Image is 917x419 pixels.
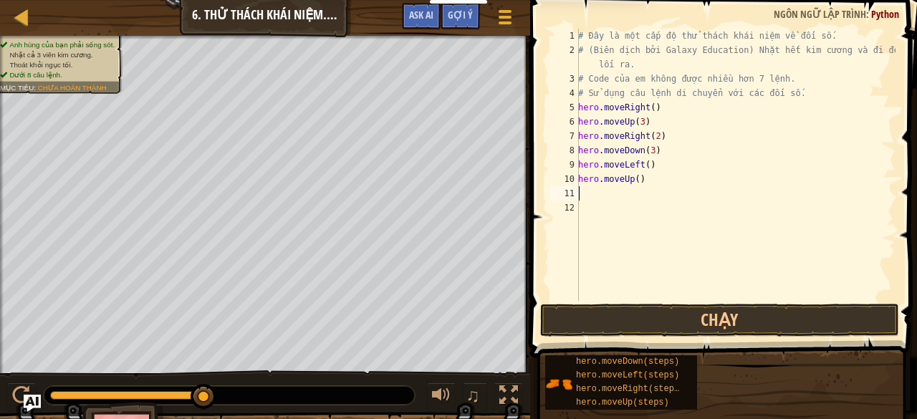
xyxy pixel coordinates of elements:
[550,186,579,201] div: 11
[576,370,679,380] span: hero.moveLeft(steps)
[550,172,579,186] div: 10
[9,71,62,79] span: Dưới 8 câu lệnh.
[550,129,579,143] div: 7
[7,382,36,412] button: Ctrl + P: Pause
[576,357,679,367] span: hero.moveDown(steps)
[545,370,572,398] img: portrait.png
[427,382,456,412] button: Tùy chỉnh âm lượng
[550,29,579,43] div: 1
[9,51,92,59] span: Nhặt cả 3 viên kim cương.
[24,395,41,412] button: Ask AI
[866,7,871,21] span: :
[550,201,579,215] div: 12
[550,43,579,72] div: 2
[540,304,899,337] button: Chạy
[550,115,579,129] div: 6
[871,7,899,21] span: Python
[550,143,579,158] div: 8
[463,382,487,412] button: ♫
[448,8,473,21] span: Gợi ý
[576,384,684,394] span: hero.moveRight(steps)
[402,3,441,29] button: Ask AI
[9,41,115,49] span: Anh hùng của bạn phải sống sót.
[550,72,579,86] div: 3
[466,385,480,406] span: ♫
[550,100,579,115] div: 5
[38,84,107,92] span: Chưa hoàn thành
[774,7,866,21] span: Ngôn ngữ lập trình
[487,3,523,37] button: Hiện game menu
[494,382,523,412] button: Bật tắt chế độ toàn màn hình
[34,84,37,92] span: :
[409,8,433,21] span: Ask AI
[9,61,72,69] span: Thoát khỏi ngục tối.
[576,398,669,408] span: hero.moveUp(steps)
[550,86,579,100] div: 4
[550,158,579,172] div: 9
